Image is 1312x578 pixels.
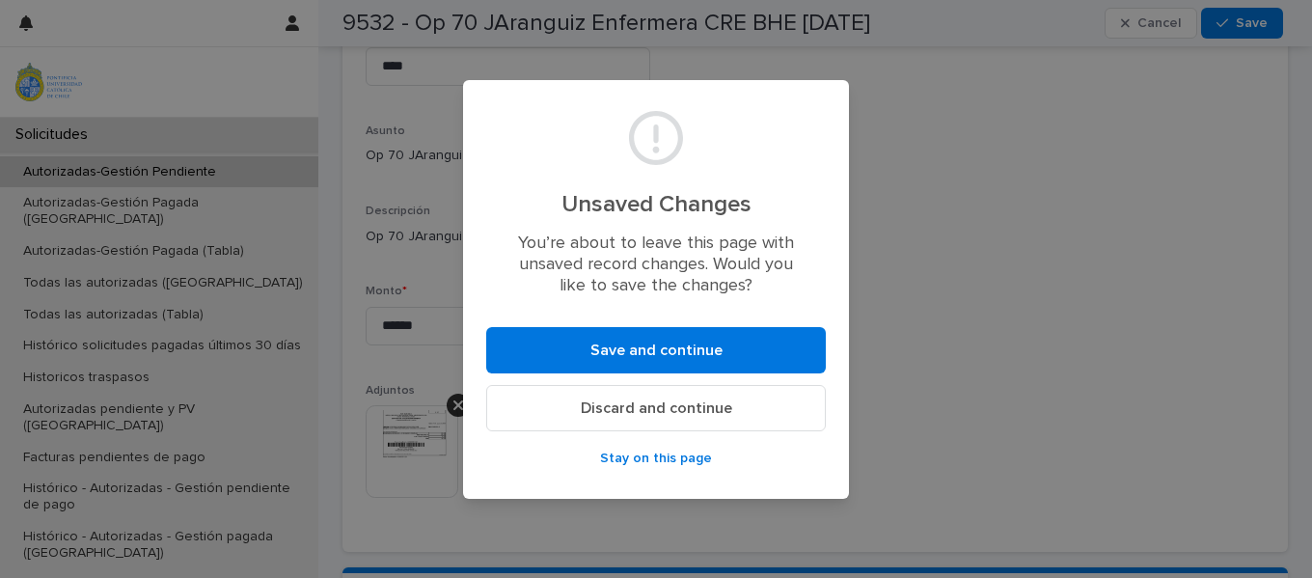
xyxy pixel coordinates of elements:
h2: Unsaved Changes [509,191,803,219]
button: Save and continue [486,327,826,373]
p: You’re about to leave this page with unsaved record changes. Would you like to save the changes? [509,234,803,296]
span: Save and continue [590,343,723,358]
button: Discard and continue [486,385,826,431]
span: Stay on this page [600,452,712,465]
button: Stay on this page [486,443,826,474]
span: Discard and continue [581,400,732,416]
